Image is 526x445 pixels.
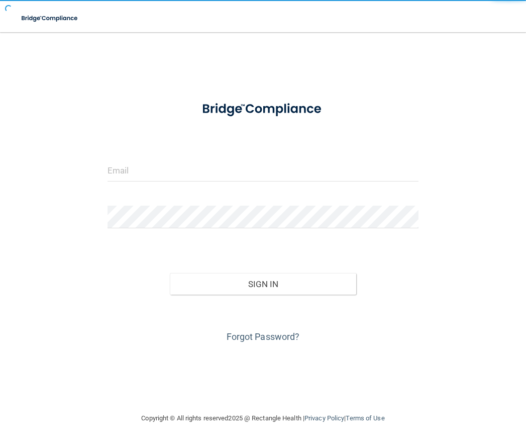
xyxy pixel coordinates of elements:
[189,93,337,126] img: bridge_compliance_login_screen.278c3ca4.svg
[80,402,447,434] div: Copyright © All rights reserved 2025 @ Rectangle Health | |
[346,414,384,422] a: Terms of Use
[170,273,356,295] button: Sign In
[304,414,344,422] a: Privacy Policy
[108,159,418,182] input: Email
[227,331,300,342] a: Forgot Password?
[15,8,85,29] img: bridge_compliance_login_screen.278c3ca4.svg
